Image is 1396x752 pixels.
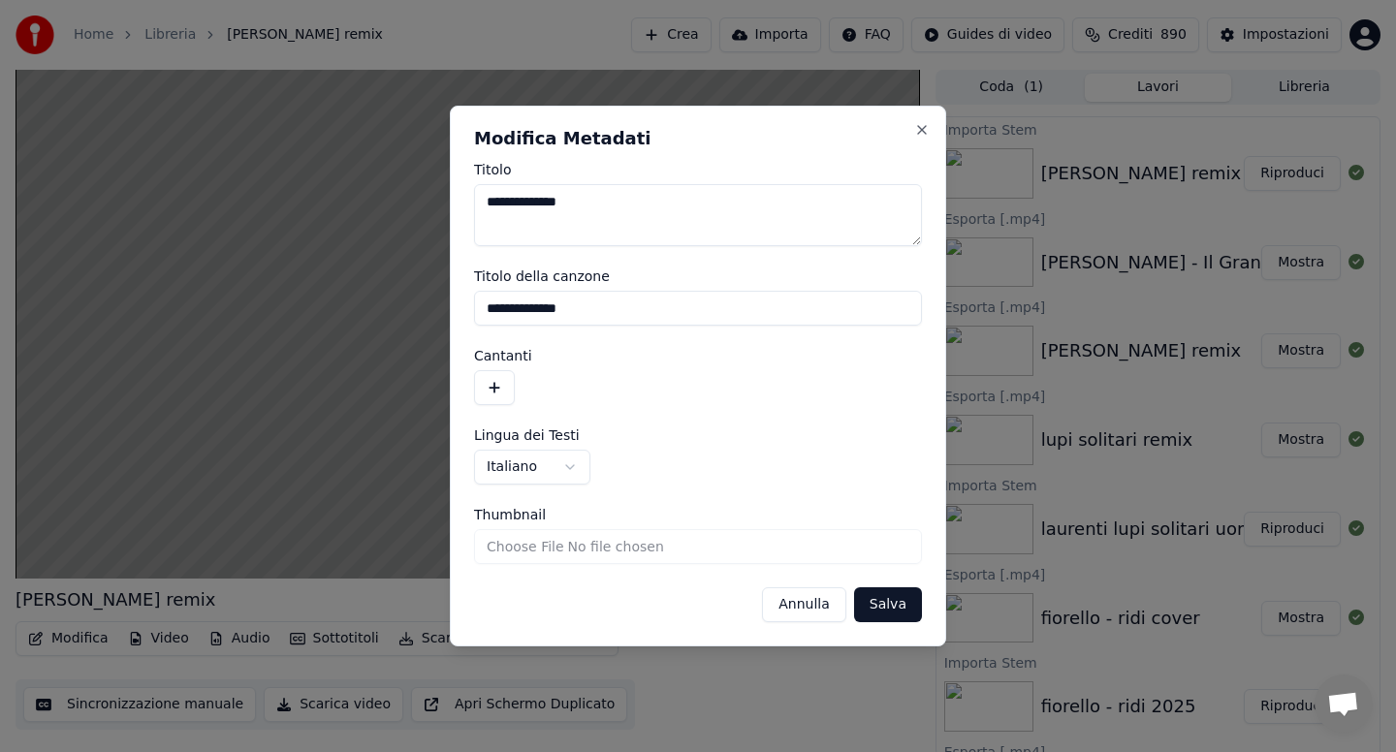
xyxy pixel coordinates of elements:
button: Annulla [762,587,846,622]
span: Thumbnail [474,508,546,521]
label: Cantanti [474,349,922,362]
h2: Modifica Metadati [474,130,922,147]
label: Titolo [474,163,922,176]
label: Titolo della canzone [474,269,922,283]
button: Salva [854,587,922,622]
span: Lingua dei Testi [474,428,580,442]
